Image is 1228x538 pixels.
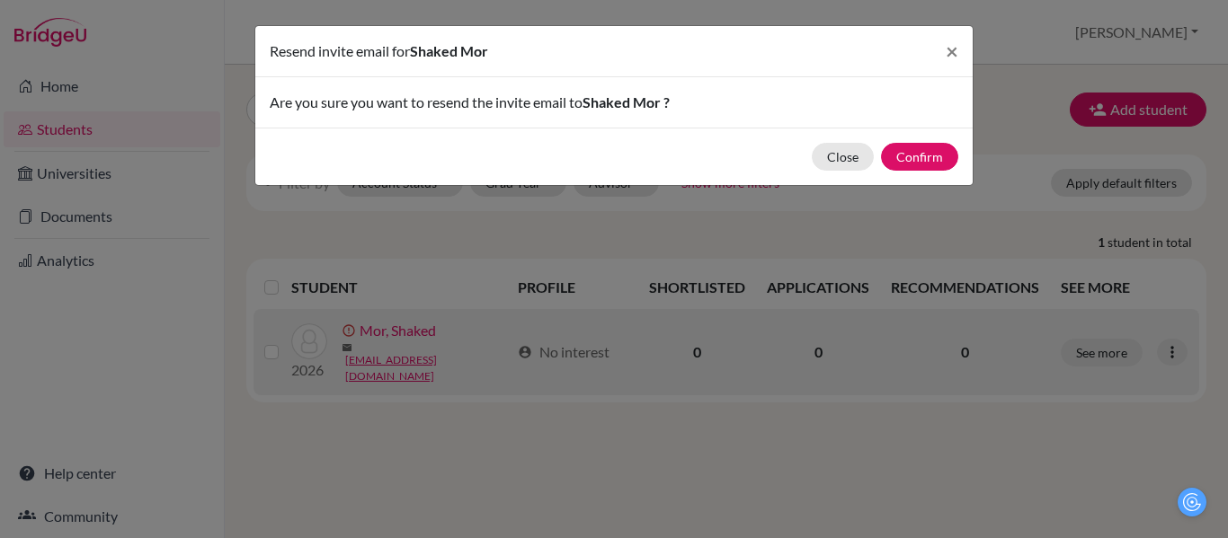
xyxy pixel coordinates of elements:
span: Resend invite email for [270,42,410,59]
button: Close [931,26,973,76]
button: Confirm [881,143,958,171]
button: Close [812,143,874,171]
span: × [946,38,958,64]
p: Are you sure you want to resend the invite email to [270,92,958,113]
span: Shaked Mor ? [583,93,670,110]
span: Shaked Mor [410,42,488,59]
